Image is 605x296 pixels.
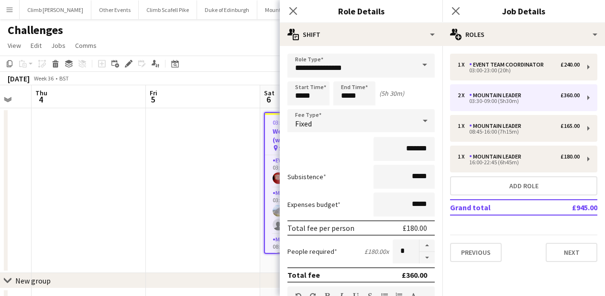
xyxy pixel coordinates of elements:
div: (5h 30m) [379,89,404,98]
div: £165.00 [561,123,580,129]
label: People required [287,247,337,256]
div: 1 x [458,123,469,129]
div: New group [15,276,51,285]
div: Event Team Coordinator [469,61,548,68]
div: 08:45-16:00 (7h15m) [458,129,580,134]
span: Snowdonia [279,145,307,152]
span: Week 36 [32,75,55,82]
div: Mountain Leader [469,153,525,160]
div: 03:30-09:00 (5h30m) [458,99,580,103]
span: Fixed [295,119,312,128]
span: Sat [264,89,275,97]
div: Shift [280,23,442,46]
a: View [4,39,25,52]
span: 03:00-23:00 (20h) [273,119,314,126]
button: Next [546,243,597,262]
td: Grand total [450,200,540,215]
div: Roles [442,23,605,46]
div: 2 x [458,92,469,99]
app-card-role: Mountain Leader1/108:45-16:00 (7h15m)Gwydion Tomos [265,234,370,267]
span: Jobs [51,41,66,50]
button: Increase [419,239,435,252]
span: Comms [75,41,97,50]
h3: Job Details [442,5,605,17]
div: Mountain Leader [469,92,525,99]
app-card-role: Mountain Leader1/203:30-09:00 (5h30m)[PERSON_NAME] [265,188,370,234]
div: Total fee [287,270,320,280]
button: Climb Scafell Pike [139,0,197,19]
div: 1 x [458,153,469,160]
span: 5 [148,94,157,105]
div: [DATE] [8,74,30,83]
button: Decrease [419,252,435,264]
h1: Challenges [8,23,63,37]
button: Climb [PERSON_NAME] [20,0,91,19]
a: Edit [27,39,45,52]
div: 03:00-23:00 (20h) [458,68,580,73]
span: Fri [150,89,157,97]
td: £945.00 [540,200,597,215]
app-card-role: Event Team Coordinator1/103:00-23:00 (20h)[PERSON_NAME] [265,155,370,188]
button: Mountain Training [257,0,319,19]
div: £240.00 [561,61,580,68]
div: 1 x [458,61,469,68]
span: 6 [263,94,275,105]
button: Duke of Edinburgh [197,0,257,19]
button: Previous [450,243,502,262]
div: Mountain Leader [469,123,525,129]
div: £180.00 x [364,247,389,256]
a: Comms [71,39,100,52]
button: Add role [450,176,597,195]
button: Other Events [91,0,139,19]
a: Jobs [47,39,69,52]
span: View [8,41,21,50]
h3: Role Details [280,5,442,17]
div: £180.00 [561,153,580,160]
h3: Welsh 3000s - Open Group (walking) -T25Q2CH-9865 [265,127,370,144]
span: Thu [35,89,47,97]
div: 16:00-22:45 (6h45m) [458,160,580,165]
div: £360.00 [561,92,580,99]
label: Expenses budget [287,200,341,209]
div: £180.00 [403,223,427,233]
span: 4 [34,94,47,105]
app-job-card: 03:00-23:00 (20h)4/5Welsh 3000s - Open Group (walking) -T25Q2CH-9865 Snowdonia4 RolesEvent Team C... [264,112,371,254]
span: Edit [31,41,42,50]
div: BST [59,75,69,82]
div: Total fee per person [287,223,354,233]
div: £360.00 [402,270,427,280]
label: Subsistence [287,172,326,181]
